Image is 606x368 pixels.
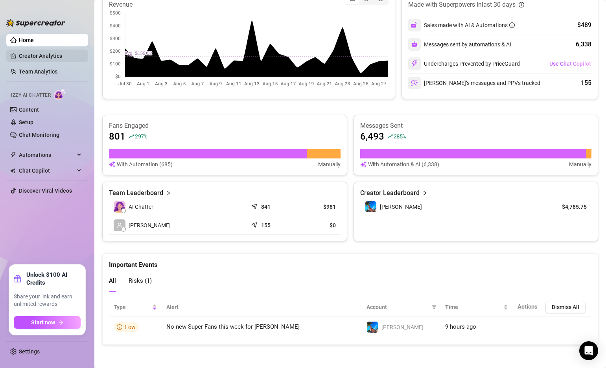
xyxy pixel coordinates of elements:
[360,121,592,130] article: Messages Sent
[380,204,422,210] span: [PERSON_NAME]
[19,50,82,62] a: Creator Analytics
[365,201,376,212] img: Ryan
[551,203,587,211] article: $4,785.75
[387,134,393,139] span: rise
[545,301,586,313] button: Dismiss All
[109,121,341,130] article: Fans Engaged
[519,2,524,7] span: info-circle
[109,298,162,317] th: Type
[411,79,418,86] img: svg%3e
[19,107,39,113] a: Content
[162,298,361,317] th: Alert
[19,188,72,194] a: Discover Viral Videos
[381,324,424,330] span: [PERSON_NAME]
[445,323,476,330] span: 9 hours ago
[58,320,64,325] span: arrow-right
[14,275,22,283] span: gift
[109,277,116,284] span: All
[408,57,520,70] div: Undercharges Prevented by PriceGuard
[299,203,336,211] article: $981
[19,164,75,177] span: Chat Copilot
[408,77,540,89] div: [PERSON_NAME]’s messages and PPVs tracked
[367,303,429,311] span: Account
[114,303,151,311] span: Type
[368,160,439,169] article: With Automation & AI (6,338)
[440,298,513,317] th: Time
[117,160,173,169] article: With Automation (685)
[54,88,66,100] img: AI Chatter
[129,277,152,284] span: Risks ( 1 )
[109,160,115,169] img: svg%3e
[114,201,125,213] img: izzy-ai-chatter-avatar-DDCN_rTZ.svg
[411,60,418,67] img: svg%3e
[577,20,591,30] div: $489
[31,319,55,326] span: Start now
[422,188,427,198] span: right
[10,152,17,158] span: thunderbolt
[129,202,153,211] span: AI Chatter
[19,348,40,355] a: Settings
[14,293,81,308] span: Share your link and earn unlimited rewards
[569,160,591,169] article: Manually
[11,92,51,99] span: Izzy AI Chatter
[26,271,81,287] strong: Unlock $100 AI Credits
[424,21,515,29] div: Sales made with AI & Automations
[19,119,33,125] a: Setup
[129,134,134,139] span: rise
[518,303,538,310] span: Actions
[117,324,122,330] span: info-circle
[394,132,406,140] span: 285 %
[19,68,57,75] a: Team Analytics
[411,22,418,29] img: svg%3e
[318,160,341,169] article: Manually
[19,149,75,161] span: Automations
[117,223,122,228] span: user
[360,188,420,198] article: Creator Leaderboard
[360,130,384,143] article: 6,493
[109,188,163,198] article: Team Leaderboard
[109,254,591,270] div: Important Events
[432,305,437,309] span: filter
[166,323,300,330] span: No new Super Fans this week for [PERSON_NAME]
[19,37,34,43] a: Home
[14,316,81,329] button: Start nowarrow-right
[430,301,438,313] span: filter
[445,303,502,311] span: Time
[576,40,591,49] div: 6,338
[125,324,136,330] span: Low
[10,168,15,173] img: Chat Copilot
[581,78,591,88] div: 155
[109,130,125,143] article: 801
[261,203,271,211] article: 841
[129,221,171,230] span: [PERSON_NAME]
[166,188,171,198] span: right
[411,41,418,48] img: svg%3e
[509,22,515,28] span: info-circle
[408,38,511,51] div: Messages sent by automations & AI
[549,61,591,67] span: Use Chat Copilot
[579,341,598,360] div: Open Intercom Messenger
[549,57,591,70] button: Use Chat Copilot
[367,322,378,333] img: Ryan
[552,304,579,310] span: Dismiss All
[261,221,271,229] article: 155
[251,202,259,210] span: send
[251,220,259,228] span: send
[19,132,59,138] a: Chat Monitoring
[360,160,367,169] img: svg%3e
[135,132,147,140] span: 297 %
[6,19,65,27] img: logo-BBDzfeDw.svg
[299,221,336,229] article: $0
